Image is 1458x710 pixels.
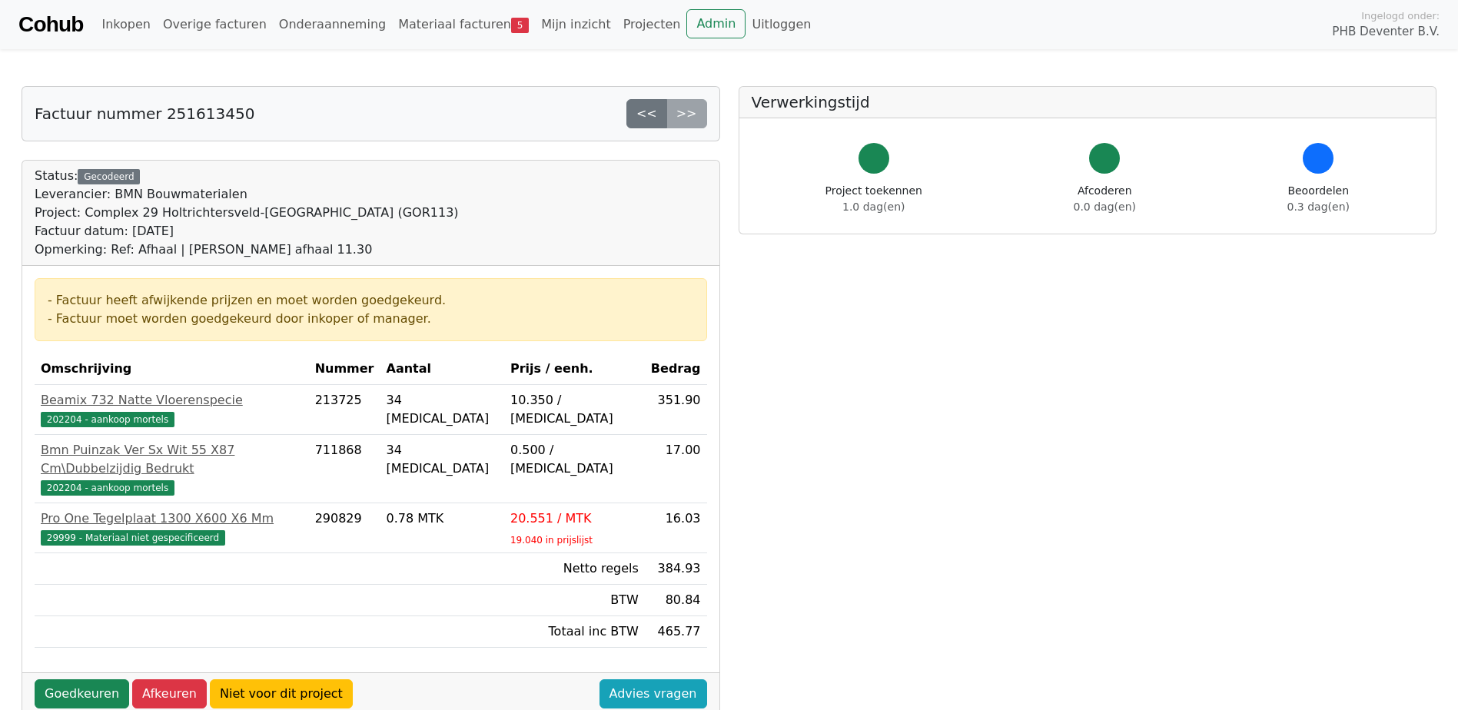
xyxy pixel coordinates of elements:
[626,99,667,128] a: <<
[825,183,922,215] div: Project toekennen
[1287,183,1350,215] div: Beoordelen
[309,385,380,435] td: 213725
[617,9,687,40] a: Projecten
[41,480,174,496] span: 202204 - aankoop mortels
[309,435,380,503] td: 711868
[41,509,303,528] div: Pro One Tegelplaat 1300 X600 X6 Mm
[1074,201,1136,213] span: 0.0 dag(en)
[41,530,225,546] span: 29999 - Materiaal niet gespecificeerd
[78,169,140,184] div: Gecodeerd
[380,353,504,385] th: Aantal
[510,441,639,478] div: 0.500 / [MEDICAL_DATA]
[41,391,303,428] a: Beamix 732 Natte Vloerenspecie202204 - aankoop mortels
[510,535,593,546] sub: 19.040 in prijslijst
[387,441,498,478] div: 34 [MEDICAL_DATA]
[686,9,746,38] a: Admin
[273,9,392,40] a: Onderaanneming
[35,353,309,385] th: Omschrijving
[392,9,535,40] a: Materiaal facturen5
[35,241,459,259] div: Opmerking: Ref: Afhaal | [PERSON_NAME] afhaal 11.30
[387,509,498,528] div: 0.78 MTK
[511,18,529,33] span: 5
[510,391,639,428] div: 10.350 / [MEDICAL_DATA]
[35,105,254,123] h5: Factuur nummer 251613450
[48,310,694,328] div: - Factuur moet worden goedgekeurd door inkoper of manager.
[35,222,459,241] div: Factuur datum: [DATE]
[504,353,645,385] th: Prijs / eenh.
[645,353,707,385] th: Bedrag
[645,585,707,616] td: 80.84
[645,503,707,553] td: 16.03
[41,412,174,427] span: 202204 - aankoop mortels
[210,679,353,708] a: Niet voor dit project
[599,679,707,708] a: Advies vragen
[18,6,83,43] a: Cohub
[35,167,459,259] div: Status:
[1287,201,1350,213] span: 0.3 dag(en)
[41,391,303,410] div: Beamix 732 Natte Vloerenspecie
[35,185,459,204] div: Leverancier: BMN Bouwmaterialen
[842,201,905,213] span: 1.0 dag(en)
[41,441,303,496] a: Bmn Puinzak Ver Sx Wit 55 X87 Cm\Dubbelzijdig Bedrukt202204 - aankoop mortels
[309,353,380,385] th: Nummer
[48,291,694,310] div: - Factuur heeft afwijkende prijzen en moet worden goedgekeurd.
[1074,183,1136,215] div: Afcoderen
[645,616,707,648] td: 465.77
[1332,23,1440,41] span: PHB Deventer B.V.
[752,93,1424,111] h5: Verwerkingstijd
[157,9,273,40] a: Overige facturen
[504,616,645,648] td: Totaal inc BTW
[132,679,207,708] a: Afkeuren
[41,509,303,546] a: Pro One Tegelplaat 1300 X600 X6 Mm29999 - Materiaal niet gespecificeerd
[387,391,498,428] div: 34 [MEDICAL_DATA]
[1361,8,1440,23] span: Ingelogd onder:
[504,585,645,616] td: BTW
[645,553,707,585] td: 384.93
[95,9,156,40] a: Inkopen
[510,509,639,528] div: 20.551 / MTK
[645,435,707,503] td: 17.00
[645,385,707,435] td: 351.90
[535,9,617,40] a: Mijn inzicht
[504,553,645,585] td: Netto regels
[309,503,380,553] td: 290829
[35,204,459,222] div: Project: Complex 29 Holtrichtersveld-[GEOGRAPHIC_DATA] (GOR113)
[35,679,129,708] a: Goedkeuren
[746,9,817,40] a: Uitloggen
[41,441,303,478] div: Bmn Puinzak Ver Sx Wit 55 X87 Cm\Dubbelzijdig Bedrukt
